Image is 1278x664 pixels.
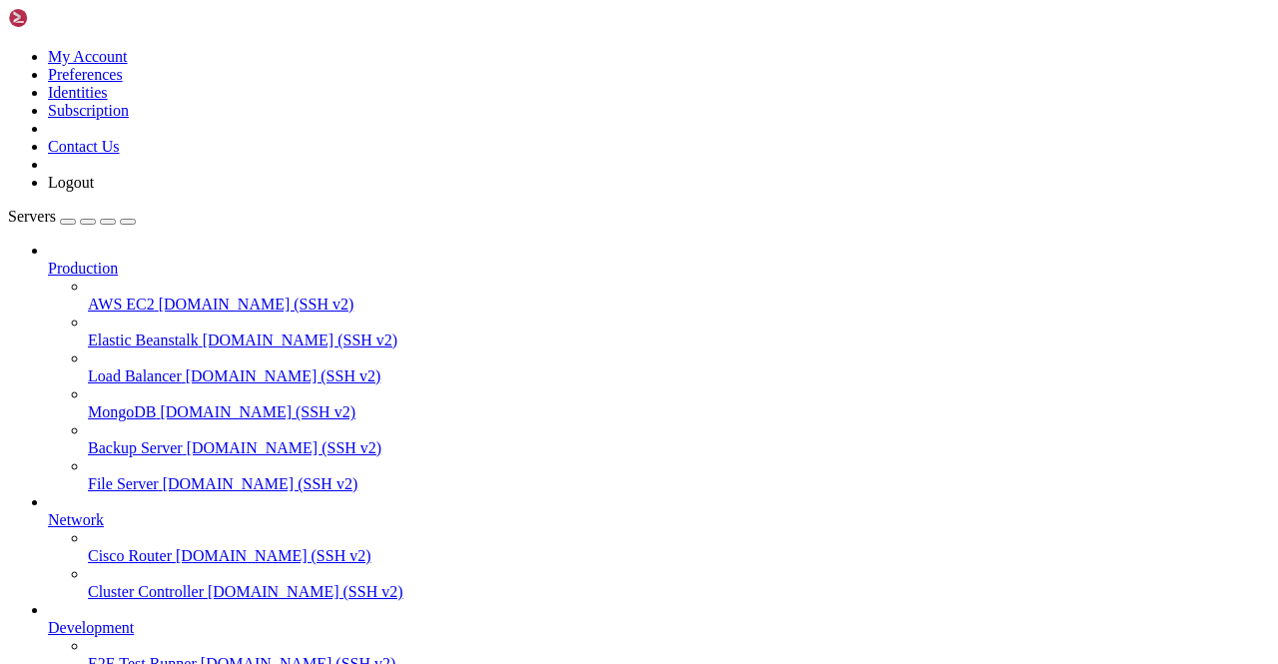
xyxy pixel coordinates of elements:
li: Cluster Controller [DOMAIN_NAME] (SSH v2) [88,565,1270,601]
a: Cisco Router [DOMAIN_NAME] (SSH v2) [88,547,1270,565]
span: [DOMAIN_NAME] (SSH v2) [160,403,355,420]
a: Cluster Controller [DOMAIN_NAME] (SSH v2) [88,583,1270,601]
a: Logout [48,174,94,191]
span: Development [48,619,134,636]
li: Network [48,493,1270,601]
span: Network [48,511,104,528]
li: Load Balancer [DOMAIN_NAME] (SSH v2) [88,349,1270,385]
a: Identities [48,84,108,101]
span: [DOMAIN_NAME] (SSH v2) [159,296,354,313]
span: [DOMAIN_NAME] (SSH v2) [208,583,403,600]
a: Elastic Beanstalk [DOMAIN_NAME] (SSH v2) [88,332,1270,349]
a: My Account [48,48,128,65]
a: Production [48,260,1270,278]
span: Cisco Router [88,547,172,564]
a: AWS EC2 [DOMAIN_NAME] (SSH v2) [88,296,1270,314]
li: Production [48,242,1270,493]
span: Backup Server [88,439,183,456]
span: MongoDB [88,403,156,420]
a: Contact Us [48,138,120,155]
span: File Server [88,475,159,492]
span: [DOMAIN_NAME] (SSH v2) [203,332,398,348]
a: Subscription [48,102,129,119]
span: [DOMAIN_NAME] (SSH v2) [163,475,358,492]
a: Backup Server [DOMAIN_NAME] (SSH v2) [88,439,1270,457]
span: [DOMAIN_NAME] (SSH v2) [187,439,382,456]
span: Load Balancer [88,367,182,384]
li: AWS EC2 [DOMAIN_NAME] (SSH v2) [88,278,1270,314]
li: File Server [DOMAIN_NAME] (SSH v2) [88,457,1270,493]
span: Production [48,260,118,277]
a: Network [48,511,1270,529]
li: Elastic Beanstalk [DOMAIN_NAME] (SSH v2) [88,314,1270,349]
span: Elastic Beanstalk [88,332,199,348]
li: MongoDB [DOMAIN_NAME] (SSH v2) [88,385,1270,421]
span: AWS EC2 [88,296,155,313]
a: Preferences [48,66,123,83]
li: Cisco Router [DOMAIN_NAME] (SSH v2) [88,529,1270,565]
span: Servers [8,208,56,225]
span: [DOMAIN_NAME] (SSH v2) [176,547,371,564]
span: Cluster Controller [88,583,204,600]
span: [DOMAIN_NAME] (SSH v2) [186,367,381,384]
a: File Server [DOMAIN_NAME] (SSH v2) [88,475,1270,493]
img: Shellngn [8,8,123,28]
a: Servers [8,208,136,225]
a: Development [48,619,1270,637]
li: Backup Server [DOMAIN_NAME] (SSH v2) [88,421,1270,457]
a: MongoDB [DOMAIN_NAME] (SSH v2) [88,403,1270,421]
a: Load Balancer [DOMAIN_NAME] (SSH v2) [88,367,1270,385]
